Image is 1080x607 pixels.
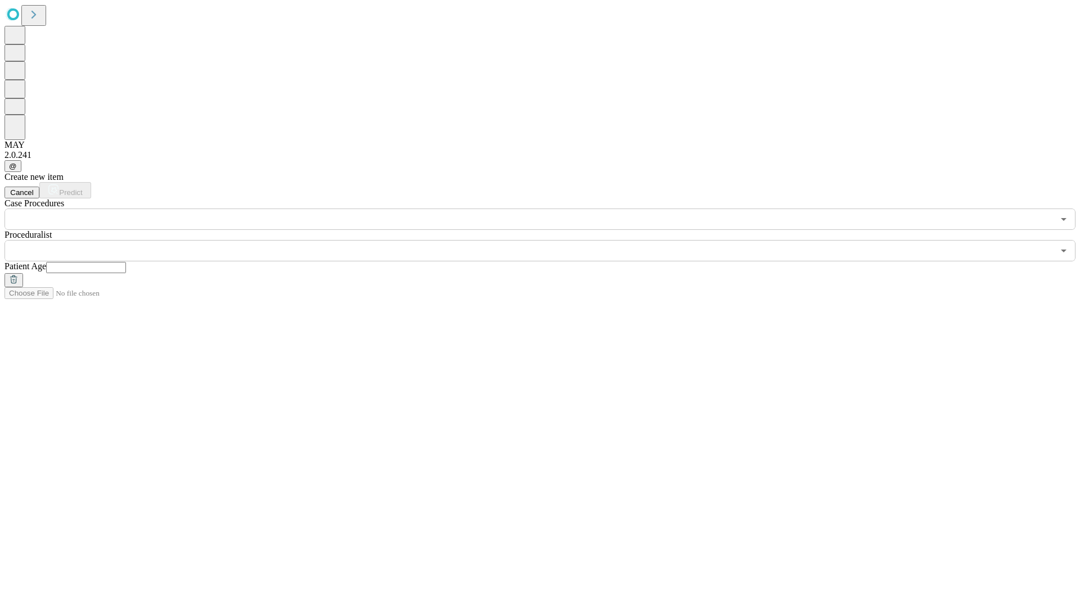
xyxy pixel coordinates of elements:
[4,172,64,182] span: Create new item
[4,160,21,172] button: @
[39,182,91,198] button: Predict
[1056,211,1072,227] button: Open
[4,187,39,198] button: Cancel
[4,140,1075,150] div: MAY
[9,162,17,170] span: @
[10,188,34,197] span: Cancel
[4,150,1075,160] div: 2.0.241
[4,198,64,208] span: Scheduled Procedure
[4,230,52,239] span: Proceduralist
[59,188,82,197] span: Predict
[4,261,46,271] span: Patient Age
[1056,243,1072,259] button: Open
